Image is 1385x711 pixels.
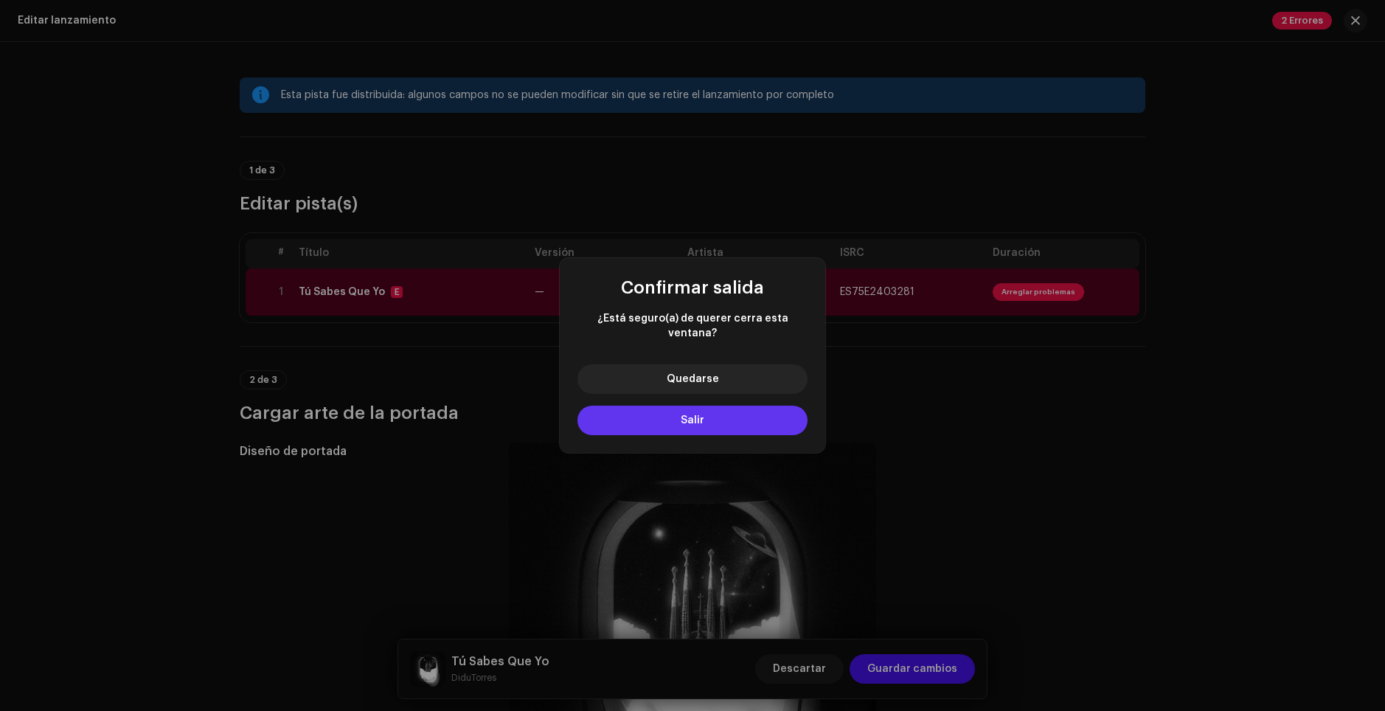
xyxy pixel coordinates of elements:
[681,415,704,426] span: Salir
[577,364,808,394] button: Quedarse
[577,406,808,435] button: Salir
[667,374,719,384] span: Quedarse
[577,311,808,341] span: ¿Está seguro(a) de querer cerra esta ventana?
[621,279,764,296] span: Confirmar salida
